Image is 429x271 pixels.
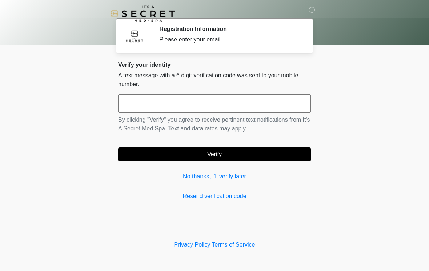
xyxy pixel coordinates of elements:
a: No thanks, I'll verify later [118,172,311,181]
p: A text message with a 6 digit verification code was sent to your mobile number. [118,71,311,89]
h2: Verify your identity [118,61,311,68]
p: By clicking "Verify" you agree to receive pertinent text notifications from It's A Secret Med Spa... [118,116,311,133]
a: Privacy Policy [174,242,211,248]
a: | [210,242,212,248]
a: Terms of Service [212,242,255,248]
h2: Registration Information [159,25,300,32]
img: It's A Secret Med Spa Logo [111,5,175,22]
a: Resend verification code [118,192,311,201]
button: Verify [118,147,311,161]
div: Please enter your email [159,35,300,44]
img: Agent Avatar [124,25,145,47]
